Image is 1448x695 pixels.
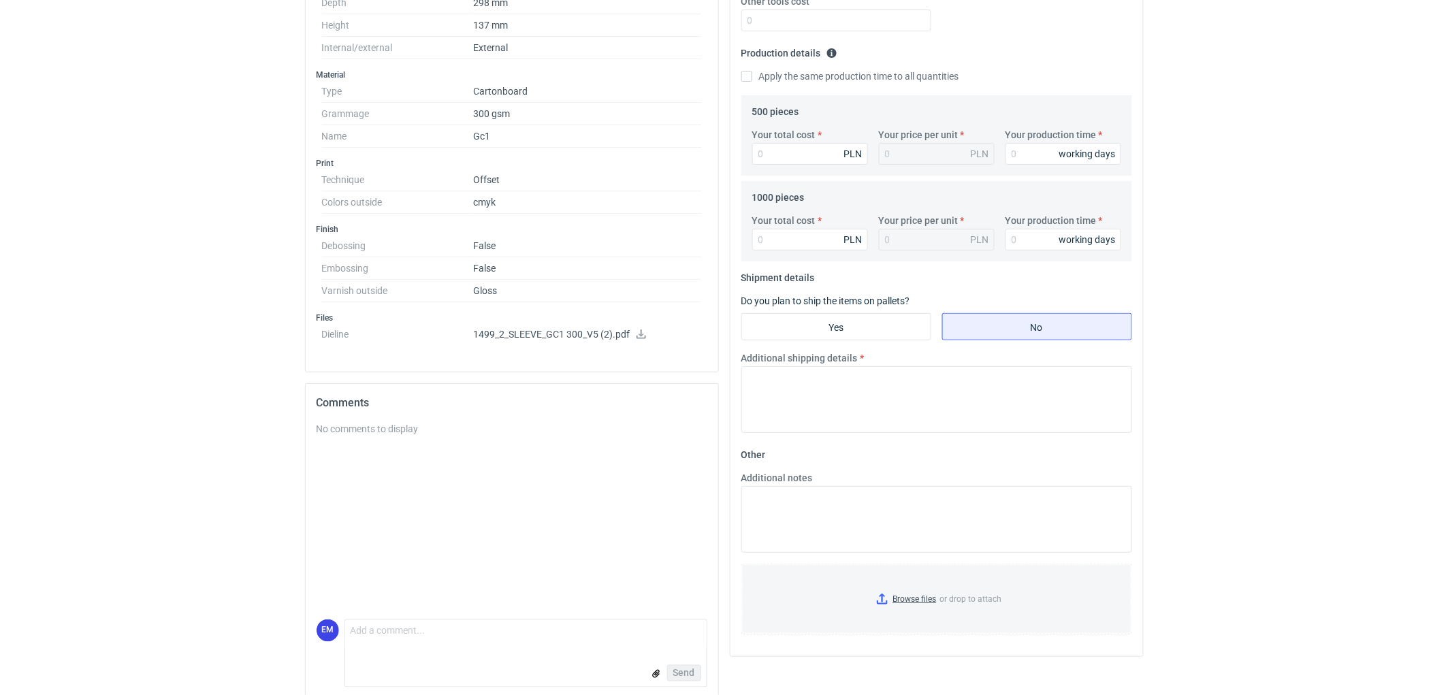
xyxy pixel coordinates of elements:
label: Additional notes [741,471,813,485]
label: No [942,313,1132,340]
dt: Colors outside [322,191,474,214]
dt: Name [322,125,474,148]
p: 1499_2_SLEEVE_GC1 300_V5 (2).pdf [474,329,702,341]
input: 0 [1005,229,1121,250]
legend: Shipment details [741,267,815,283]
label: Yes [741,313,931,340]
input: 0 [752,229,868,250]
h2: Comments [317,395,707,411]
h3: Finish [317,224,707,235]
div: No comments to display [317,422,707,436]
label: Your production time [1005,128,1097,142]
dt: Technique [322,169,474,191]
dt: Internal/external [322,37,474,59]
div: PLN [844,233,863,246]
dd: Gc1 [474,125,702,148]
label: Apply the same production time to all quantities [741,69,959,83]
legend: 1000 pieces [752,187,805,203]
dt: Debossing [322,235,474,257]
legend: Other [741,444,766,460]
dt: Varnish outside [322,280,474,302]
label: Your production time [1005,214,1097,227]
dd: False [474,235,702,257]
h3: Files [317,312,707,323]
dt: Height [322,14,474,37]
dd: Offset [474,169,702,191]
h3: Material [317,69,707,80]
dt: Dieline [322,323,474,351]
button: Send [667,665,701,681]
dd: 300 gsm [474,103,702,125]
div: working days [1059,147,1116,161]
label: Do you plan to ship the items on pallets? [741,295,910,306]
label: or drop to attach [742,564,1131,634]
div: Ewelina Macek [317,619,339,642]
dt: Type [322,80,474,103]
span: Send [673,668,695,678]
h3: Print [317,158,707,169]
figcaption: EM [317,619,339,642]
label: Your total cost [752,128,816,142]
label: Your total cost [752,214,816,227]
dd: External [474,37,702,59]
legend: Production details [741,42,837,59]
div: PLN [844,147,863,161]
dd: cmyk [474,191,702,214]
dd: Gloss [474,280,702,302]
dt: Embossing [322,257,474,280]
div: PLN [971,233,989,246]
input: 0 [741,10,931,31]
dt: Grammage [322,103,474,125]
label: Your price per unit [879,214,959,227]
dd: False [474,257,702,280]
div: working days [1059,233,1116,246]
label: Your price per unit [879,128,959,142]
legend: 500 pieces [752,101,799,117]
dd: 137 mm [474,14,702,37]
div: PLN [971,147,989,161]
label: Additional shipping details [741,351,858,365]
dd: Cartonboard [474,80,702,103]
input: 0 [1005,143,1121,165]
input: 0 [752,143,868,165]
